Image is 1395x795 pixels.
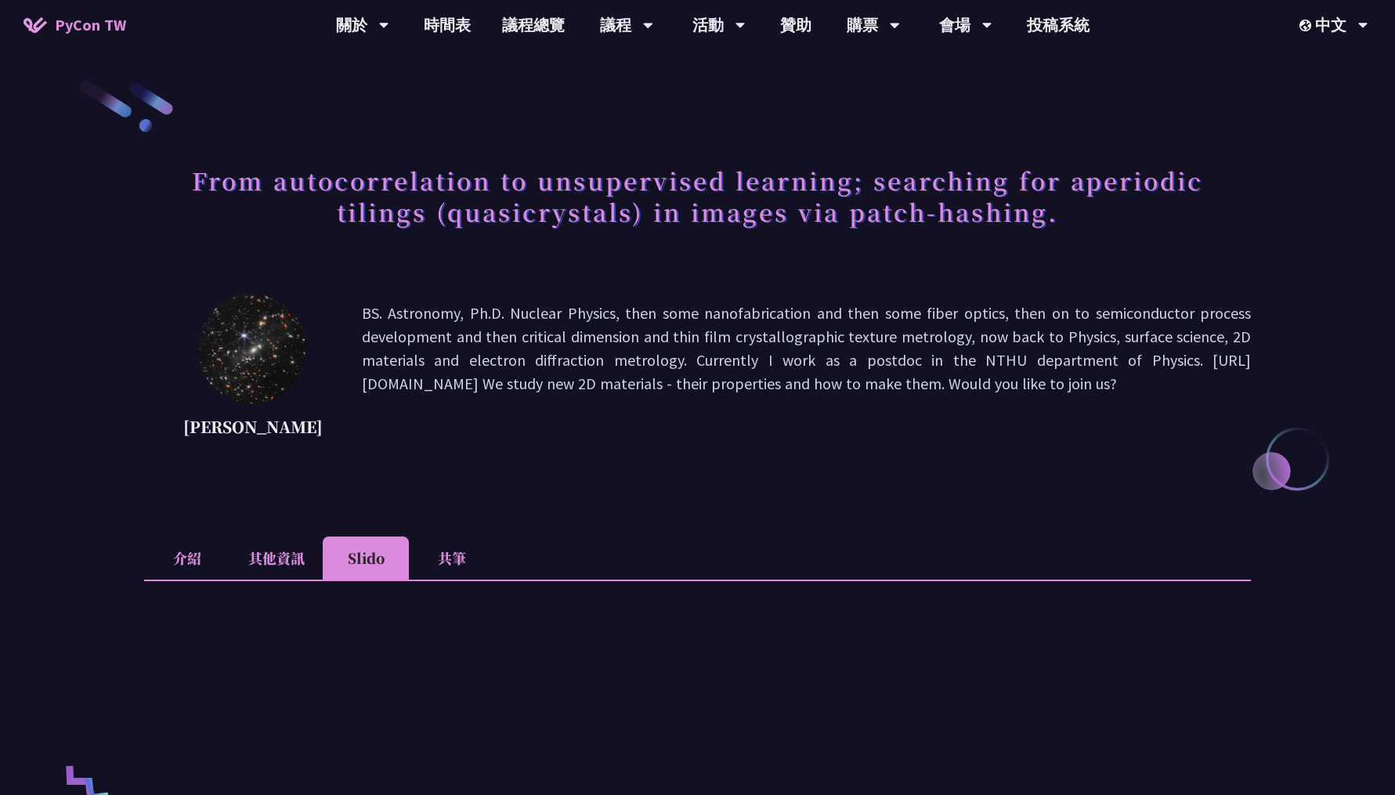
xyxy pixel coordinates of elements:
[409,537,495,580] li: 共筆
[8,5,142,45] a: PyCon TW
[144,537,230,580] li: 介紹
[23,17,47,33] img: Home icon of PyCon TW 2025
[362,302,1251,443] p: BS. Astronomy, Ph.D. Nuclear Physics, then some nanofabrication and then some fiber optics, then ...
[230,537,323,580] li: 其他資訊
[183,415,323,439] p: [PERSON_NAME]
[1299,20,1315,31] img: Locale Icon
[55,13,126,37] span: PyCon TW
[198,294,305,403] img: David Mikolas
[323,537,409,580] li: Slido
[144,157,1251,235] h1: From autocorrelation to unsupervised learning; searching for aperiodic tilings (quasicrystals) in...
